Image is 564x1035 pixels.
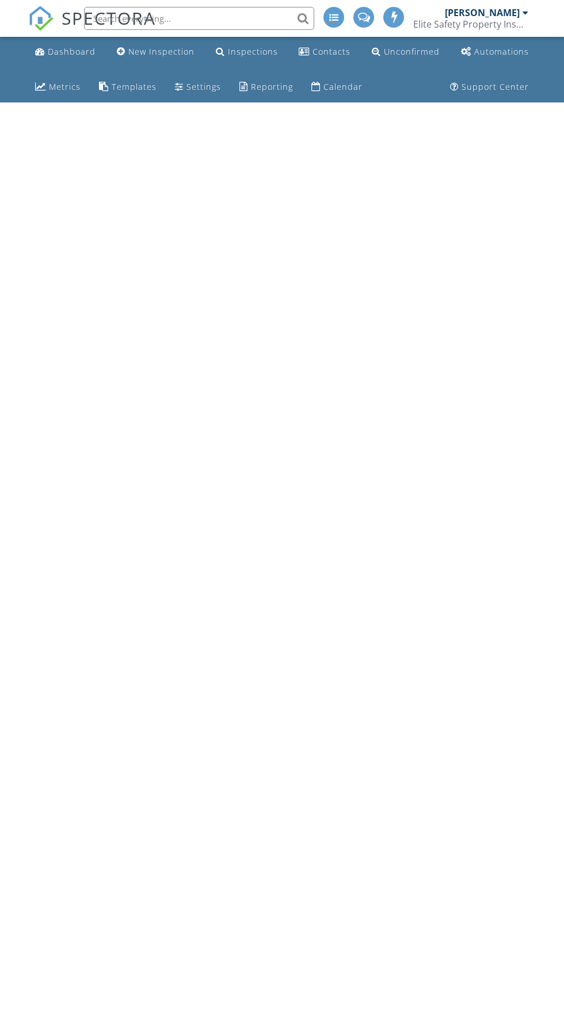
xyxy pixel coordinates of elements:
a: Support Center [445,77,533,98]
div: New Inspection [128,46,195,57]
a: Calendar [307,77,367,98]
div: Reporting [251,81,293,92]
span: SPECTORA [62,6,156,30]
a: Settings [170,77,226,98]
div: Automations [474,46,529,57]
div: [PERSON_NAME] [445,7,520,18]
div: Dashboard [48,46,96,57]
input: Search everything... [84,7,314,30]
a: Contacts [294,41,355,63]
a: Inspections [211,41,283,63]
a: Unconfirmed [367,41,444,63]
div: Templates [112,81,157,92]
a: New Inspection [112,41,199,63]
div: Unconfirmed [384,46,440,57]
div: Contacts [313,46,350,57]
a: Automations (Advanced) [456,41,533,63]
a: SPECTORA [28,16,156,40]
a: Metrics [31,77,85,98]
a: Dashboard [31,41,100,63]
div: Settings [186,81,221,92]
img: The Best Home Inspection Software - Spectora [28,6,54,31]
div: Metrics [49,81,81,92]
div: Support Center [462,81,529,92]
div: Elite Safety Property Inspections Inc. [413,18,528,30]
div: Inspections [228,46,278,57]
a: Templates [94,77,161,98]
div: Calendar [323,81,363,92]
a: Reporting [235,77,298,98]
